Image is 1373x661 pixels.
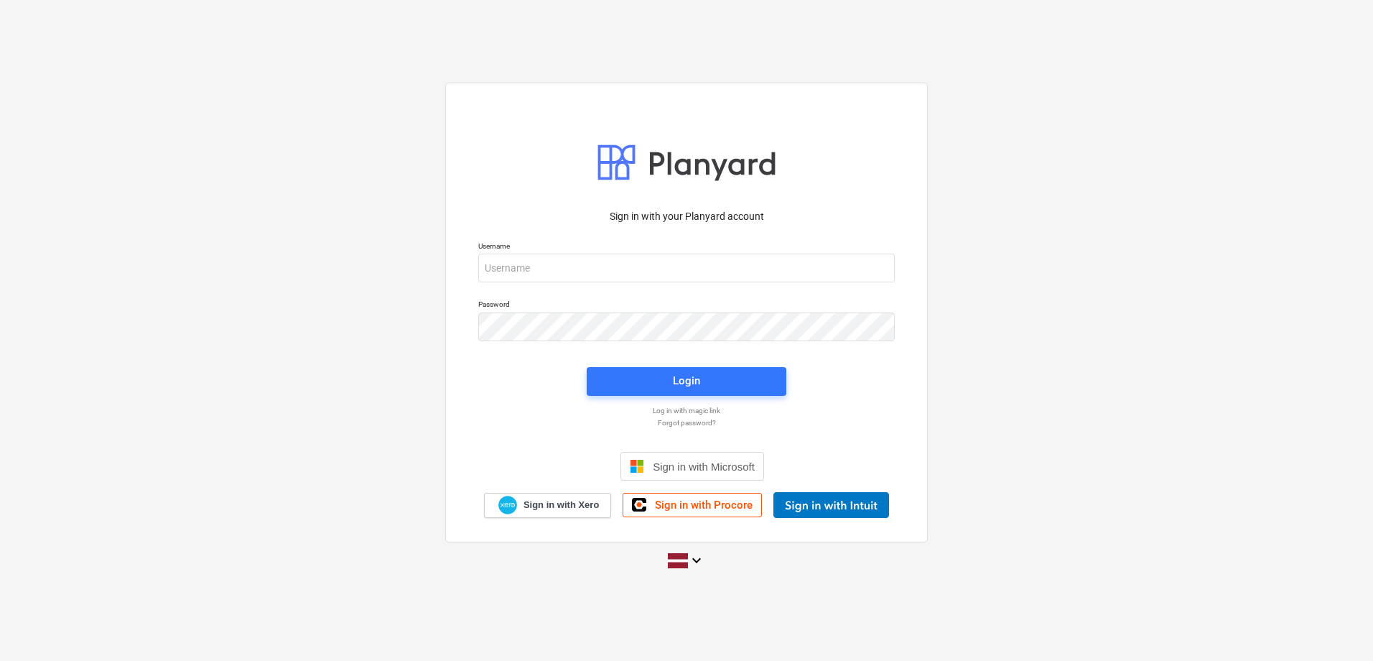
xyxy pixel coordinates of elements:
div: Login [673,371,700,390]
a: Forgot password? [471,418,902,427]
img: Xero logo [498,496,517,515]
span: Sign in with Xero [523,499,599,512]
p: Sign in with your Planyard account [478,209,895,224]
img: Microsoft logo [630,459,644,473]
span: Sign in with Microsoft [653,461,755,473]
span: Sign in with Procore [655,499,753,512]
a: Log in with magic link [471,406,902,415]
a: Sign in with Procore [623,493,762,517]
i: keyboard_arrow_down [688,552,705,569]
a: Sign in with Xero [484,493,612,518]
p: Username [478,241,895,254]
p: Password [478,300,895,312]
button: Login [587,367,786,396]
input: Username [478,254,895,282]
